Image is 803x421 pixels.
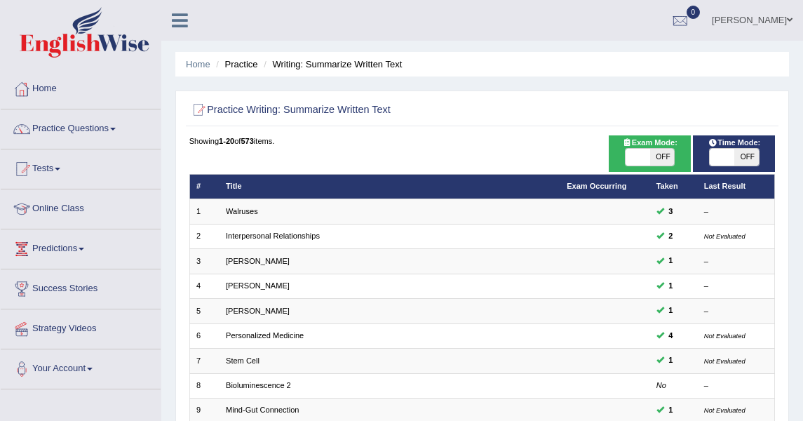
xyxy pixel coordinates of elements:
[212,58,257,71] li: Practice
[226,356,259,365] a: Stem Cell
[703,137,765,149] span: Time Mode:
[220,174,560,199] th: Title
[186,59,210,69] a: Home
[189,323,220,348] td: 6
[664,255,677,267] span: You can still take this question
[1,109,161,145] a: Practice Questions
[704,206,768,218] div: –
[1,229,161,265] a: Predictions
[189,373,220,398] td: 8
[226,232,320,240] a: Interpersonal Relationships
[664,330,677,342] span: You can still take this question
[189,101,553,119] h2: Practice Writing: Summarize Written Text
[609,135,691,172] div: Show exams occurring in exams
[664,305,677,317] span: You can still take this question
[687,6,701,19] span: 0
[189,224,220,248] td: 2
[664,230,677,243] span: You can still take this question
[567,182,626,190] a: Exam Occurring
[704,380,768,392] div: –
[189,174,220,199] th: #
[189,199,220,224] td: 1
[226,331,304,340] a: Personalized Medicine
[704,256,768,267] div: –
[704,332,745,340] small: Not Evaluated
[226,406,299,414] a: Mind-Gut Connection
[649,174,697,199] th: Taken
[704,232,745,240] small: Not Evaluated
[704,357,745,365] small: Not Evaluated
[226,281,290,290] a: [PERSON_NAME]
[219,137,234,145] b: 1-20
[650,149,675,166] span: OFF
[1,69,161,105] a: Home
[617,137,682,149] span: Exam Mode:
[704,281,768,292] div: –
[189,349,220,373] td: 7
[189,249,220,274] td: 3
[656,381,666,389] em: No
[704,406,745,414] small: Not Evaluated
[226,207,258,215] a: Walruses
[189,299,220,323] td: 5
[226,307,290,315] a: [PERSON_NAME]
[260,58,402,71] li: Writing: Summarize Written Text
[664,354,677,367] span: You can still take this question
[1,309,161,345] a: Strategy Videos
[734,149,759,166] span: OFF
[1,349,161,385] a: Your Account
[189,135,776,147] div: Showing of items.
[697,174,775,199] th: Last Result
[226,381,291,389] a: Bioluminescence 2
[189,274,220,298] td: 4
[664,404,677,417] span: You can still take this question
[1,189,161,225] a: Online Class
[241,137,253,145] b: 573
[664,206,677,218] span: You can still take this question
[1,269,161,305] a: Success Stories
[664,280,677,293] span: You can still take this question
[226,257,290,265] a: [PERSON_NAME]
[1,149,161,185] a: Tests
[704,306,768,317] div: –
